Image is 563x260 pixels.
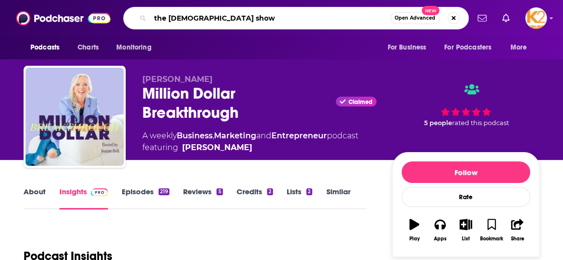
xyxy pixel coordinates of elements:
button: Bookmark [479,212,504,248]
div: A weekly podcast [142,130,358,154]
span: Claimed [349,100,373,104]
span: rated this podcast [452,119,509,127]
span: More [510,41,527,54]
button: open menu [24,38,72,57]
a: Lists2 [287,187,312,209]
div: List [462,236,470,242]
span: For Podcasters [444,41,491,54]
a: Marketing [214,131,256,140]
span: For Business [387,41,426,54]
span: Logged in as K2Krupp [525,7,547,29]
a: Business [177,131,213,140]
span: Monitoring [116,41,151,54]
button: open menu [504,38,539,57]
div: 5 [216,188,222,195]
a: InsightsPodchaser Pro [59,187,108,209]
button: open menu [380,38,438,57]
span: Podcasts [30,41,59,54]
span: Charts [78,41,99,54]
a: Similar [326,187,350,209]
div: Bookmark [480,236,503,242]
a: Credits2 [237,187,273,209]
a: About [24,187,46,209]
a: Charts [71,38,105,57]
input: Search podcasts, credits, & more... [150,10,390,26]
span: , [213,131,214,140]
button: open menu [438,38,506,57]
span: featuring [142,142,358,154]
a: Show notifications dropdown [474,10,490,26]
button: Play [402,212,427,248]
button: List [453,212,479,248]
span: 5 people [424,119,452,127]
div: 5 peoplerated this podcast [392,75,539,136]
div: 219 [159,188,169,195]
a: Show notifications dropdown [498,10,513,26]
img: User Profile [525,7,547,29]
a: Reviews5 [183,187,222,209]
img: Podchaser Pro [91,188,108,196]
span: Open Advanced [395,16,435,21]
span: New [422,6,439,15]
img: Podchaser - Follow, Share and Rate Podcasts [16,9,110,27]
button: Open AdvancedNew [390,12,440,24]
button: Apps [427,212,453,248]
button: Share [505,212,530,248]
div: Search podcasts, credits, & more... [123,7,469,29]
button: Follow [402,161,530,183]
div: 2 [306,188,312,195]
div: Share [510,236,524,242]
div: Rate [402,187,530,207]
div: 2 [267,188,273,195]
span: [PERSON_NAME] [142,75,213,84]
div: Play [409,236,420,242]
img: Million Dollar Breakthrough [26,68,124,166]
button: open menu [109,38,164,57]
a: Joanne Bolt [182,142,252,154]
button: Show profile menu [525,7,547,29]
span: and [256,131,271,140]
div: Apps [434,236,447,242]
a: Episodes219 [122,187,169,209]
a: Entrepreneur [271,131,327,140]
